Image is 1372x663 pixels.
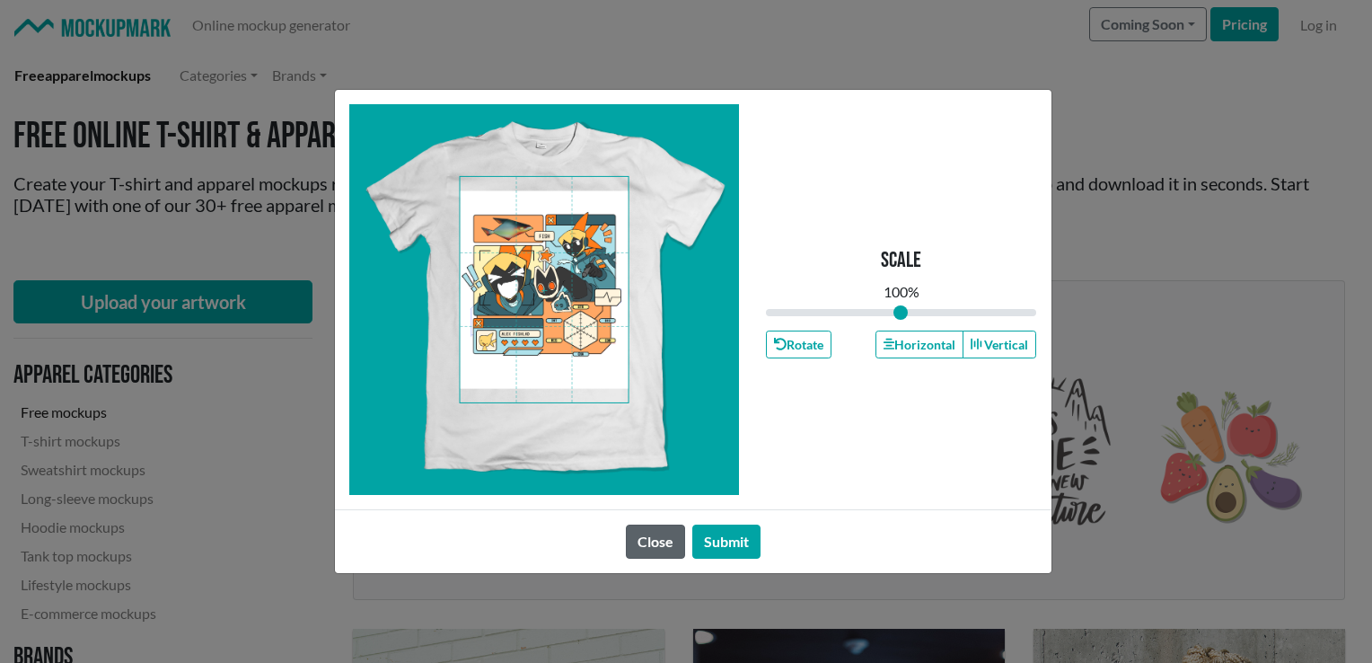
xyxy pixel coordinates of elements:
div: 100 % [884,281,919,303]
button: Close [626,525,685,559]
button: Rotate [766,331,831,358]
button: Submit [692,525,761,559]
button: Vertical [963,331,1036,358]
button: Horizontal [875,331,963,358]
p: Scale [881,248,921,274]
